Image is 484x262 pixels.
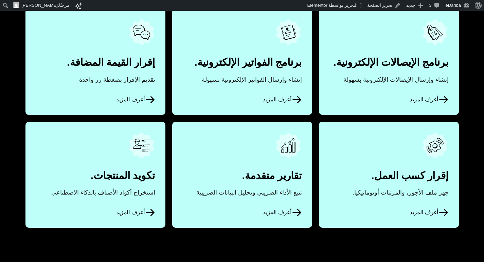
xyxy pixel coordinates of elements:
span: أعرف المزيد [116,207,155,218]
a: أعرف المزيد [172,8,312,115]
a: أعرف المزيد [319,122,459,228]
a: أعرف المزيد [25,122,165,228]
a: أعرف المزيد [172,122,312,228]
span: أعرف المزيد [263,95,302,105]
span: أعرف المزيد [116,95,155,105]
a: أعرف المزيد [25,8,165,115]
span: أعرف المزيد [410,95,448,105]
span: التحرير بواسطة Elementor [307,3,358,8]
span: أعرف المزيد [263,207,302,218]
a: أعرف المزيد [319,8,459,115]
span: أعرف المزيد [410,207,448,218]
